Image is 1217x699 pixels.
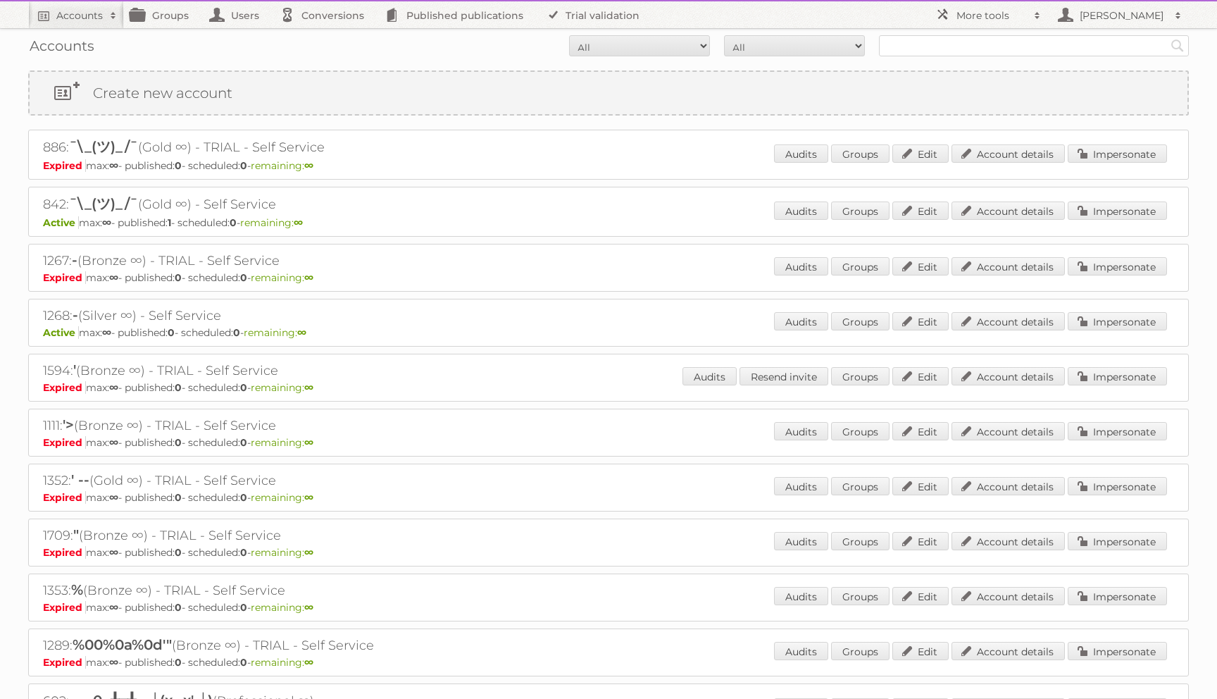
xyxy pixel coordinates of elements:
strong: 0 [175,656,182,669]
span: remaining: [251,491,313,504]
h2: [PERSON_NAME] [1076,8,1168,23]
span: Active [43,216,79,229]
a: Impersonate [1068,532,1167,550]
a: Groups [831,422,890,440]
strong: ∞ [109,601,118,614]
strong: ∞ [102,326,111,339]
strong: 0 [240,656,247,669]
a: Audits [682,367,737,385]
p: max: - published: - scheduled: - [43,436,1174,449]
a: Groups [831,144,890,163]
span: remaining: [240,216,303,229]
span: Expired [43,159,86,172]
strong: 0 [240,436,247,449]
span: remaining: [251,381,313,394]
a: [PERSON_NAME] [1048,1,1189,28]
a: Edit [892,202,949,220]
strong: 0 [175,381,182,394]
span: remaining: [251,601,313,614]
a: Groups [831,642,890,660]
strong: 0 [240,271,247,284]
h2: 1289: (Bronze ∞) - TRIAL - Self Service [43,636,536,655]
span: ' -- [71,471,89,488]
p: max: - published: - scheduled: - [43,546,1174,559]
strong: 0 [240,491,247,504]
h2: 1267: (Bronze ∞) - TRIAL - Self Service [43,252,536,270]
a: Account details [951,257,1065,276]
a: Audits [774,642,828,660]
p: max: - published: - scheduled: - [43,491,1174,504]
h2: More tools [956,8,1027,23]
strong: 0 [175,271,182,284]
span: Expired [43,271,86,284]
h2: 1594: (Bronze ∞) - TRIAL - Self Service [43,361,536,380]
strong: ∞ [304,271,313,284]
h2: 1352: (Gold ∞) - TRIAL - Self Service [43,471,536,490]
strong: 0 [233,326,240,339]
p: max: - published: - scheduled: - [43,216,1174,229]
a: Accounts [28,1,124,28]
a: Audits [774,257,828,276]
a: Edit [892,587,949,605]
strong: 0 [230,216,237,229]
a: Impersonate [1068,312,1167,330]
strong: ∞ [109,159,118,172]
strong: ∞ [109,271,118,284]
a: Groups [831,477,890,495]
span: - [73,307,78,323]
span: % [71,581,83,598]
a: Groups [124,1,203,28]
a: Groups [831,312,890,330]
a: Edit [892,532,949,550]
span: remaining: [251,546,313,559]
a: Users [203,1,273,28]
p: max: - published: - scheduled: - [43,326,1174,339]
span: - [72,252,77,268]
span: remaining: [251,656,313,669]
strong: ∞ [304,491,313,504]
strong: 0 [240,546,247,559]
a: Impersonate [1068,144,1167,163]
a: Impersonate [1068,587,1167,605]
strong: ∞ [304,656,313,669]
a: Edit [892,422,949,440]
span: Expired [43,601,86,614]
a: Account details [951,367,1065,385]
span: ' [73,361,76,378]
span: Expired [43,381,86,394]
strong: 0 [168,326,175,339]
strong: ∞ [304,546,313,559]
a: Account details [951,587,1065,605]
strong: 0 [175,159,182,172]
a: Create new account [30,72,1187,114]
a: Published publications [378,1,537,28]
h2: 842: (Gold ∞) - Self Service [43,194,536,215]
span: Expired [43,656,86,669]
span: remaining: [251,159,313,172]
a: Conversions [273,1,378,28]
span: Expired [43,436,86,449]
strong: 0 [175,601,182,614]
strong: 0 [240,381,247,394]
h2: 1268: (Silver ∞) - Self Service [43,307,536,325]
strong: 0 [175,436,182,449]
a: Groups [831,532,890,550]
strong: 0 [175,491,182,504]
h2: 1709: (Bronze ∞) - TRIAL - Self Service [43,526,536,545]
a: Account details [951,642,1065,660]
a: Account details [951,202,1065,220]
span: ¯\_(ツ)_/¯ [69,195,138,212]
a: Impersonate [1068,642,1167,660]
a: Account details [951,312,1065,330]
a: Account details [951,532,1065,550]
a: Audits [774,477,828,495]
strong: ∞ [304,436,313,449]
span: Active [43,326,79,339]
a: Edit [892,257,949,276]
strong: 0 [240,601,247,614]
strong: 0 [240,159,247,172]
span: remaining: [251,271,313,284]
a: Edit [892,642,949,660]
strong: ∞ [304,381,313,394]
strong: ∞ [304,601,313,614]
